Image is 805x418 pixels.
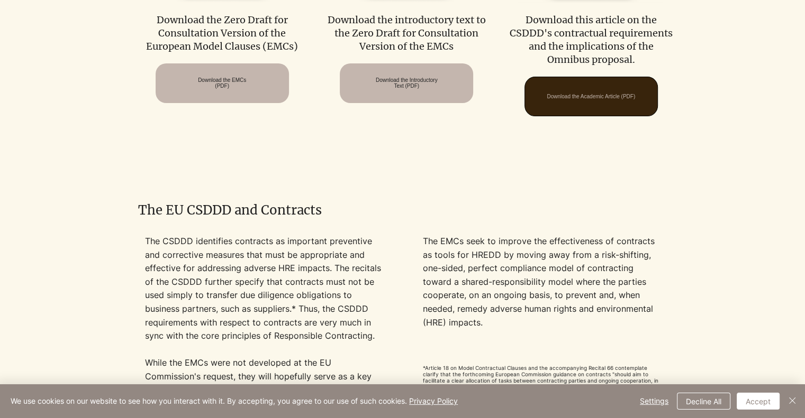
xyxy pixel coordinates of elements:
img: Close [786,394,799,407]
a: Download the Introductory Text (PDF) [340,63,473,103]
span: Download the Introductory Text (PDF) [376,77,438,89]
button: Accept [737,393,780,410]
a: Privacy Policy [409,396,458,405]
span: Download the Academic Article (PDF) [547,94,635,99]
span: Settings [640,393,668,409]
h2: The EU CSDDD and Contracts [138,201,667,219]
span: Download the EMCs (PDF) [198,77,246,89]
button: Close [786,393,799,410]
p: Download the introductory text to the Zero Draft for Consultation Version of the EMCs [323,13,490,53]
a: Download the EMCs (PDF) [156,63,289,103]
a: Download the Academic Article (PDF) [524,77,658,116]
p: Download the Zero Draft for Consultation Version of the European Model Clauses (EMCs) [139,13,305,53]
span: We use cookies on our website to see how you interact with it. By accepting, you agree to our use... [11,396,458,406]
button: Decline All [677,393,730,410]
p: Download this article on the CSDDD's contractual requirements and the implications of the Omnibus... [508,13,674,67]
p: The CSDDD identifies contracts as important preventive and corrective measures that must be appro... [145,235,383,343]
span: *Article 18 on Model Contractual Clauses and the accompanying Recital 66 contemplate clarify that... [423,365,658,409]
p: The EMCs seek to improve the effectiveness of contracts as tools for HREDD by moving away from a ... [423,235,661,329]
